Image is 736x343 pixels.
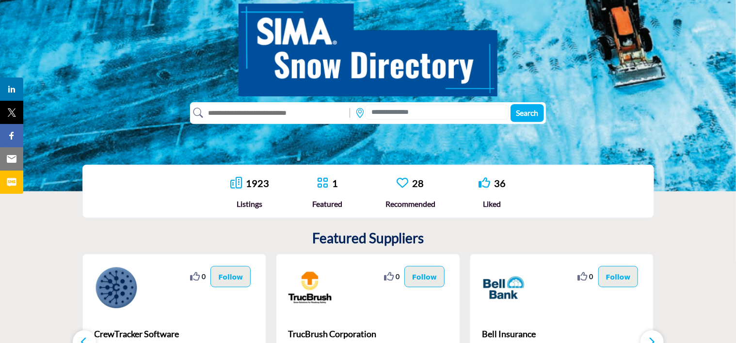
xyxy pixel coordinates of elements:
[516,108,539,117] span: Search
[606,271,631,282] p: Follow
[246,177,269,189] a: 1923
[404,266,445,287] button: Follow
[312,198,342,210] div: Featured
[482,266,526,310] img: Bell Insurance
[230,198,269,210] div: Listings
[312,230,424,247] h2: Featured Suppliers
[210,266,251,287] button: Follow
[218,271,243,282] p: Follow
[482,327,642,341] span: Bell Insurance
[412,177,424,189] a: 28
[317,177,328,190] a: Go to Featured
[385,198,435,210] div: Recommended
[598,266,639,287] button: Follow
[95,327,255,341] span: CrewTracker Software
[590,271,593,281] span: 0
[511,104,544,122] button: Search
[479,177,490,188] i: Go to Liked
[479,198,506,210] div: Liked
[288,327,448,341] span: TrucBrush Corporation
[397,177,408,190] a: Go to Recommended
[396,271,400,281] span: 0
[95,266,138,310] img: CrewTracker Software
[347,106,352,120] img: Rectangle%203585.svg
[332,177,338,189] a: 1
[202,271,206,281] span: 0
[494,177,506,189] a: 36
[412,271,437,282] p: Follow
[288,266,332,310] img: TrucBrush Corporation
